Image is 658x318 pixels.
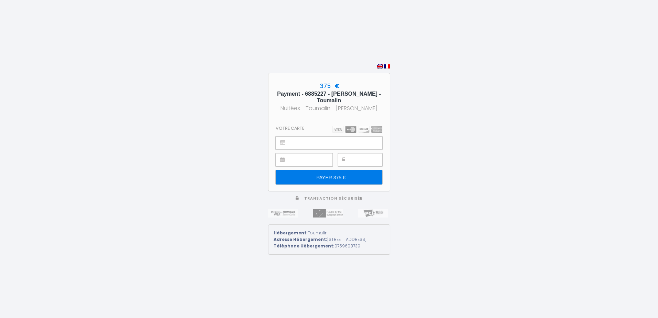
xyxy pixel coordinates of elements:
strong: Hébergement: [274,230,308,236]
strong: Téléphone Hébergement: [274,243,335,249]
img: carts.png [332,126,382,133]
div: [STREET_ADDRESS] [274,236,385,243]
h5: Payment - 6885227 - [PERSON_NAME] - Toumalin [275,91,384,104]
iframe: Secure payment input frame [291,153,332,166]
img: fr.png [384,64,390,68]
span: Transaction sécurisée [304,196,362,201]
div: Toumalin [274,230,385,236]
input: PAYER 375 € [276,170,382,184]
strong: Adresse Hébergement: [274,236,327,242]
span: 375 € [318,82,340,90]
iframe: Secure payment input frame [353,153,382,166]
div: Nuitées - Toumalin - [PERSON_NAME] [275,104,384,113]
img: en.png [377,64,383,68]
div: 0759608739 [274,243,385,250]
iframe: Secure payment input frame [291,137,382,149]
h3: Votre carte [276,126,304,131]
